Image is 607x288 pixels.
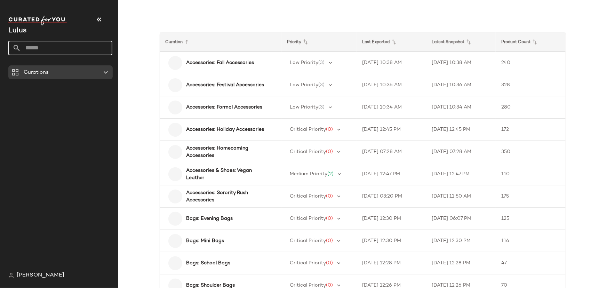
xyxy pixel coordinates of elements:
span: Critical Priority [290,283,326,288]
span: (0) [326,238,333,243]
td: 280 [496,96,565,119]
img: cfy_white_logo.C9jOOHJF.svg [8,16,67,25]
b: Accessories: Homecoming Accessories [186,145,269,159]
th: Curation [160,32,282,52]
td: [DATE] 10:34 AM [357,96,426,119]
td: 328 [496,74,565,96]
span: (3) [319,60,325,65]
span: (0) [326,283,333,288]
b: Accessories: Sorority Rush Accessories [186,189,269,204]
td: [DATE] 12:28 PM [426,252,496,274]
td: [DATE] 12:45 PM [426,119,496,141]
span: Critical Priority [290,261,326,266]
td: [DATE] 12:45 PM [357,119,426,141]
span: Medium Priority [290,171,328,177]
td: 350 [496,141,565,163]
td: [DATE] 07:28 AM [426,141,496,163]
td: [DATE] 12:30 PM [426,230,496,252]
td: 116 [496,230,565,252]
td: 125 [496,208,565,230]
td: 172 [496,119,565,141]
b: Accessories: Holiday Accessories [186,126,264,133]
b: Accessories: Festival Accessories [186,81,264,89]
span: Curations [24,69,49,77]
td: [DATE] 12:30 PM [357,208,426,230]
b: Accessories & Shoes: Vegan Leather [186,167,269,182]
span: (2) [328,171,334,177]
span: (0) [326,149,333,154]
span: [PERSON_NAME] [17,271,64,280]
th: Latest Snapshot [426,32,496,52]
b: Bags: School Bags [186,259,231,267]
td: [DATE] 10:36 AM [426,74,496,96]
b: Bags: Mini Bags [186,237,224,245]
td: 175 [496,185,565,208]
span: (0) [326,261,333,266]
td: [DATE] 03:20 PM [357,185,426,208]
td: [DATE] 07:28 AM [357,141,426,163]
span: Current Company Name [8,27,26,34]
span: Low Priority [290,60,319,65]
b: Bags: Evening Bags [186,215,233,222]
th: Last Exported [357,32,426,52]
span: (0) [326,127,333,132]
img: svg%3e [8,273,14,278]
span: (0) [326,216,333,221]
span: Low Priority [290,105,319,110]
td: 47 [496,252,565,274]
td: [DATE] 12:47 PM [426,163,496,185]
td: [DATE] 10:38 AM [357,52,426,74]
td: [DATE] 06:07 PM [426,208,496,230]
th: Priority [282,32,357,52]
span: Critical Priority [290,238,326,243]
td: [DATE] 10:38 AM [426,52,496,74]
td: [DATE] 12:28 PM [357,252,426,274]
span: Critical Priority [290,127,326,132]
span: (0) [326,194,333,199]
span: Low Priority [290,82,319,88]
b: Accessories: Formal Accessories [186,104,263,111]
span: Critical Priority [290,194,326,199]
span: Critical Priority [290,216,326,221]
td: 240 [496,52,565,74]
b: Accessories: Fall Accessories [186,59,254,66]
th: Product Count [496,32,565,52]
span: (3) [319,105,325,110]
td: 110 [496,163,565,185]
td: [DATE] 11:50 AM [426,185,496,208]
td: [DATE] 12:30 PM [357,230,426,252]
span: Critical Priority [290,149,326,154]
td: [DATE] 10:34 AM [426,96,496,119]
td: [DATE] 10:36 AM [357,74,426,96]
span: (3) [319,82,325,88]
td: [DATE] 12:47 PM [357,163,426,185]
